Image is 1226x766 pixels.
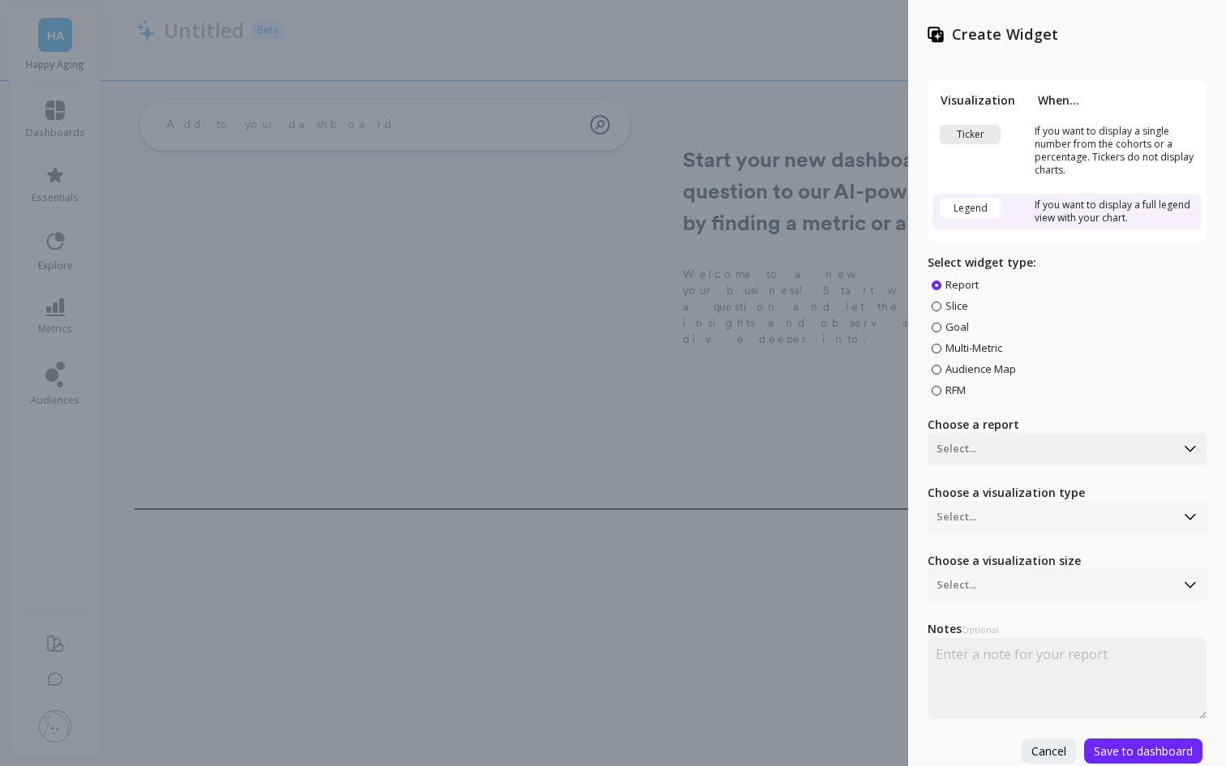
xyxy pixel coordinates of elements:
[928,255,1207,271] p: Select widget type:
[1030,120,1202,182] td: If you want to display a single number from the cohorts or a percentage. Tickers do not display c...
[962,623,999,635] span: Optional
[945,277,979,292] span: Report
[952,24,1058,45] p: Create Widget
[1094,743,1193,759] span: Save to dashboard
[928,553,1207,569] label: Choose a visualization size
[945,319,969,334] span: Goal
[928,417,1207,433] label: Choose a report
[928,485,1207,501] label: Choose a visualization type
[1030,92,1202,108] th: When...
[1022,738,1076,764] button: Cancel
[940,125,1001,144] div: Ticker
[945,383,966,397] span: RFM
[1084,738,1202,764] button: Save to dashboard
[945,362,1016,376] span: Audience Map
[1030,194,1202,229] td: If you want to display a full legend view with your chart.
[1031,743,1066,759] span: Cancel
[940,199,1001,218] div: Legend
[932,92,1030,108] th: Visualization
[928,621,1207,638] label: Notes
[945,340,1002,355] span: Multi-Metric
[945,298,968,313] span: Slice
